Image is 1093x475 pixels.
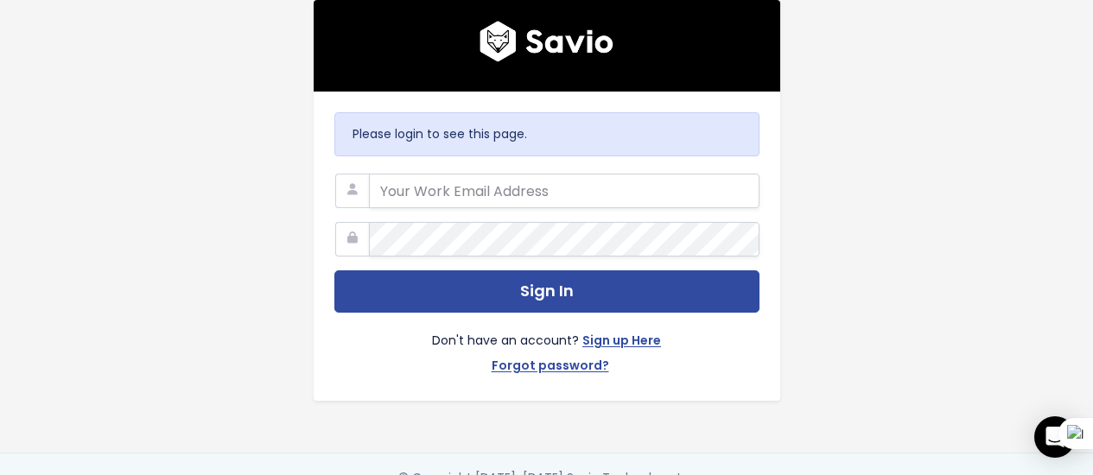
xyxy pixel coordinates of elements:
[480,21,613,62] img: logo600x187.a314fd40982d.png
[1034,416,1076,458] div: Open Intercom Messenger
[334,270,759,313] button: Sign In
[369,174,759,208] input: Your Work Email Address
[334,313,759,380] div: Don't have an account?
[353,123,741,145] p: Please login to see this page.
[582,330,661,355] a: Sign up Here
[492,355,609,380] a: Forgot password?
